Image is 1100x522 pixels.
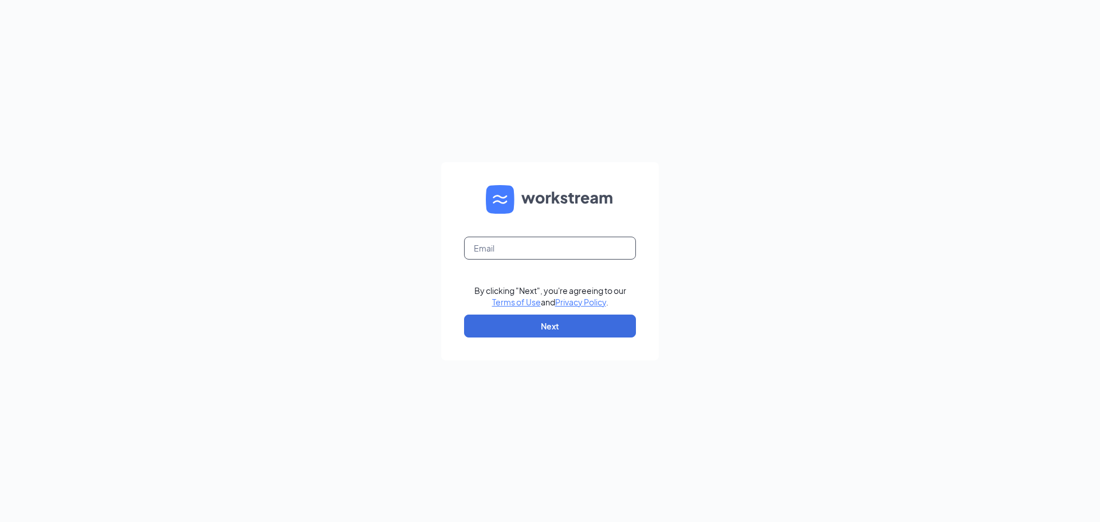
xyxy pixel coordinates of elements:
[555,297,606,307] a: Privacy Policy
[486,185,614,214] img: WS logo and Workstream text
[464,315,636,337] button: Next
[474,285,626,308] div: By clicking "Next", you're agreeing to our and .
[492,297,541,307] a: Terms of Use
[464,237,636,260] input: Email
